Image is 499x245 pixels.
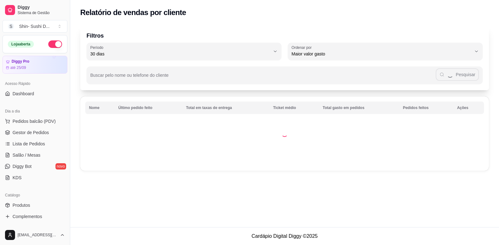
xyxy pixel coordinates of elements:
[13,163,32,169] span: Diggy Bot
[288,43,483,60] button: Ordenar porMaior valor gasto
[3,227,67,242] button: [EMAIL_ADDRESS][DOMAIN_NAME]
[3,128,67,138] a: Gestor de Pedidos
[13,152,40,158] span: Salão / Mesas
[3,200,67,210] a: Produtos
[87,31,483,40] p: Filtros
[90,75,436,81] input: Buscar pelo nome ou telefone do cliente
[3,20,67,33] button: Select a team
[90,45,105,50] label: Período
[8,23,14,29] span: S
[3,173,67,183] a: KDS
[3,161,67,171] a: Diggy Botnovo
[19,23,50,29] div: Shin- Sushi D ...
[3,79,67,89] div: Acesso Rápido
[3,89,67,99] a: Dashboard
[10,65,26,70] article: até 25/09
[281,131,288,137] div: Loading
[18,10,65,15] span: Sistema de Gestão
[87,43,281,60] button: Período30 dias
[3,190,67,200] div: Catálogo
[18,232,57,237] span: [EMAIL_ADDRESS][DOMAIN_NAME]
[13,202,30,208] span: Produtos
[13,213,42,220] span: Complementos
[80,8,186,18] h2: Relatório de vendas por cliente
[292,45,314,50] label: Ordenar por
[13,141,45,147] span: Lista de Pedidos
[3,211,67,222] a: Complementos
[48,40,62,48] button: Alterar Status
[3,56,67,74] a: Diggy Proaté 25/09
[70,227,499,245] footer: Cardápio Digital Diggy © 2025
[13,175,22,181] span: KDS
[3,139,67,149] a: Lista de Pedidos
[13,129,49,136] span: Gestor de Pedidos
[292,51,471,57] span: Maior valor gasto
[13,91,34,97] span: Dashboard
[3,150,67,160] a: Salão / Mesas
[12,59,29,64] article: Diggy Pro
[18,5,65,10] span: Diggy
[3,106,67,116] div: Dia a dia
[8,41,34,48] div: Loja aberta
[13,118,56,124] span: Pedidos balcão (PDV)
[90,51,270,57] span: 30 dias
[3,3,67,18] a: DiggySistema de Gestão
[3,116,67,126] button: Pedidos balcão (PDV)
